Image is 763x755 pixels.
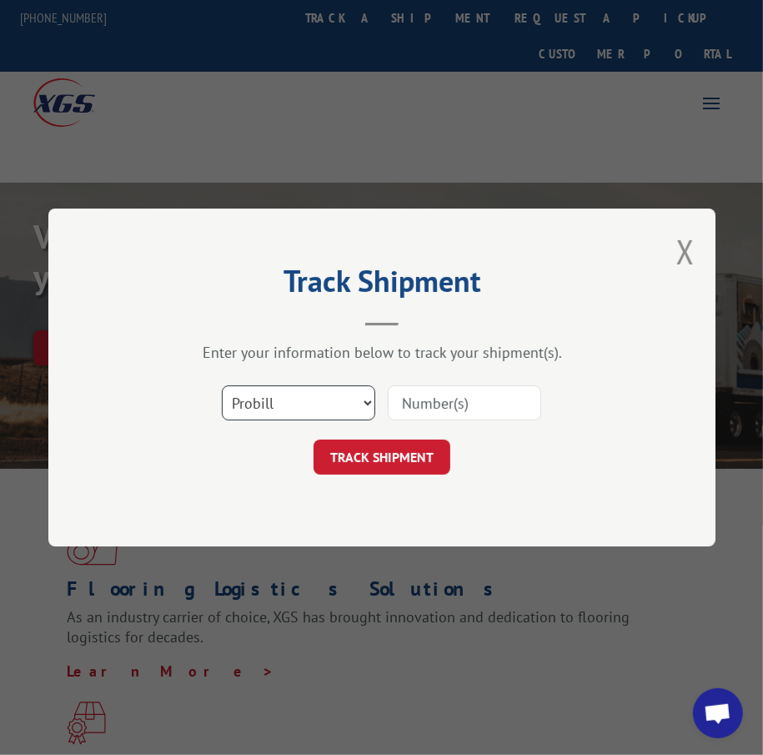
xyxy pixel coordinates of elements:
a: Open chat [693,688,743,738]
input: Number(s) [388,385,541,420]
div: Enter your information below to track your shipment(s). [132,343,632,362]
h2: Track Shipment [132,269,632,301]
button: Close modal [676,229,695,274]
button: TRACK SHIPMENT [314,440,450,475]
